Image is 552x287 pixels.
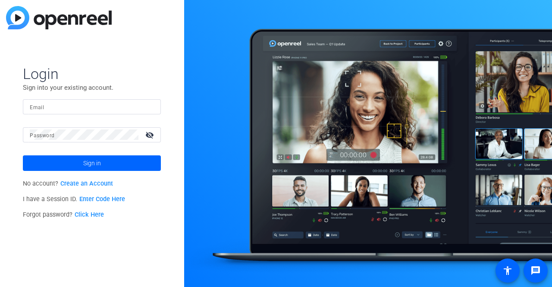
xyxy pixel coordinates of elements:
[23,196,125,203] span: I have a Session ID.
[30,104,44,110] mat-label: Email
[140,129,161,141] mat-icon: visibility_off
[30,132,54,139] mat-label: Password
[23,180,113,187] span: No account?
[530,265,541,276] mat-icon: message
[502,265,513,276] mat-icon: accessibility
[83,152,101,174] span: Sign in
[23,211,104,218] span: Forgot password?
[23,155,161,171] button: Sign in
[23,83,161,92] p: Sign into your existing account.
[60,180,113,187] a: Create an Account
[75,211,104,218] a: Click Here
[79,196,125,203] a: Enter Code Here
[6,6,112,29] img: blue-gradient.svg
[30,101,154,112] input: Enter Email Address
[23,65,161,83] span: Login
